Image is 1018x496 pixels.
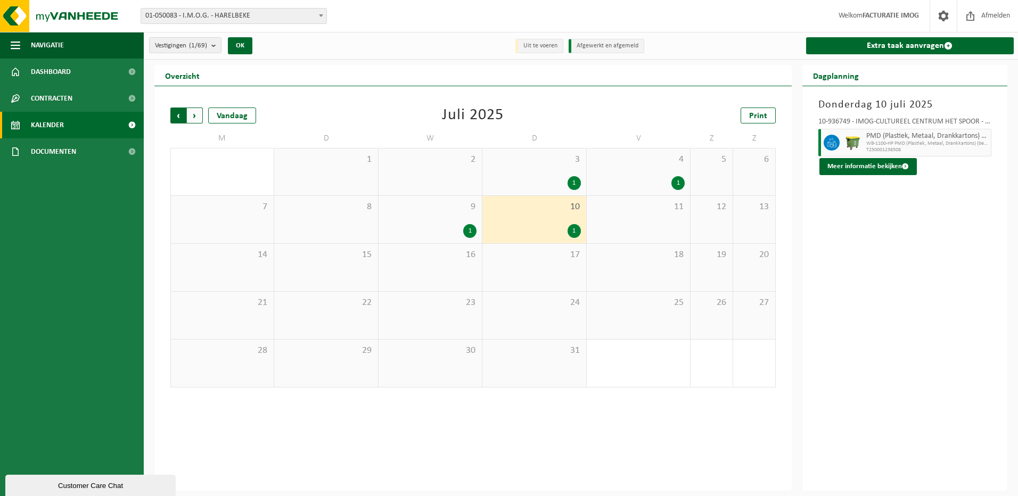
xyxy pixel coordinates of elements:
[228,37,252,54] button: OK
[488,297,580,309] span: 24
[696,154,727,166] span: 5
[170,108,186,123] span: Vorige
[866,147,989,153] span: T250001238508
[733,129,776,148] td: Z
[154,65,210,86] h2: Overzicht
[482,129,586,148] td: D
[155,38,207,54] span: Vestigingen
[569,39,644,53] li: Afgewerkt en afgemeld
[141,9,326,23] span: 01-050083 - I.M.O.G. - HARELBEKE
[568,176,581,190] div: 1
[208,108,256,123] div: Vandaag
[845,135,861,151] img: WB-1100-HPE-GN-50
[31,138,76,165] span: Documenten
[384,297,477,309] span: 23
[592,297,685,309] span: 25
[696,297,727,309] span: 26
[592,201,685,213] span: 11
[488,345,580,357] span: 31
[280,297,372,309] span: 22
[31,112,64,138] span: Kalender
[463,224,477,238] div: 1
[863,12,919,20] strong: FACTURATIE IMOG
[384,201,477,213] span: 9
[149,37,221,53] button: Vestigingen(1/69)
[488,201,580,213] span: 10
[568,224,581,238] div: 1
[818,97,992,113] h3: Donderdag 10 juli 2025
[280,201,372,213] span: 8
[592,249,685,261] span: 18
[741,108,776,123] a: Print
[442,108,504,123] div: Juli 2025
[806,37,1014,54] a: Extra taak aanvragen
[738,201,770,213] span: 13
[189,42,207,49] count: (1/69)
[141,8,327,24] span: 01-050083 - I.M.O.G. - HARELBEKE
[738,249,770,261] span: 20
[176,345,268,357] span: 28
[5,473,178,496] iframe: chat widget
[592,154,685,166] span: 4
[31,85,72,112] span: Contracten
[384,345,477,357] span: 30
[384,154,477,166] span: 2
[587,129,691,148] td: V
[696,201,727,213] span: 12
[379,129,482,148] td: W
[280,249,372,261] span: 15
[818,118,992,129] div: 10-936749 - IMOG-CULTUREEL CENTRUM HET SPOOR - [GEOGRAPHIC_DATA]
[488,249,580,261] span: 17
[696,249,727,261] span: 19
[176,249,268,261] span: 14
[31,32,64,59] span: Navigatie
[671,176,685,190] div: 1
[176,201,268,213] span: 7
[274,129,378,148] td: D
[280,154,372,166] span: 1
[187,108,203,123] span: Volgende
[515,39,563,53] li: Uit te voeren
[866,132,989,140] span: PMD (Plastiek, Metaal, Drankkartons) (bedrijven)
[749,112,767,120] span: Print
[802,65,869,86] h2: Dagplanning
[866,140,989,147] span: WB-1100-HP PMD (Plastiek, Metaal, Drankkartons) (bedrijven)
[170,129,274,148] td: M
[384,249,477,261] span: 16
[176,297,268,309] span: 21
[31,59,71,85] span: Dashboard
[738,297,770,309] span: 27
[488,154,580,166] span: 3
[280,345,372,357] span: 29
[691,129,733,148] td: Z
[819,158,917,175] button: Meer informatie bekijken
[738,154,770,166] span: 6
